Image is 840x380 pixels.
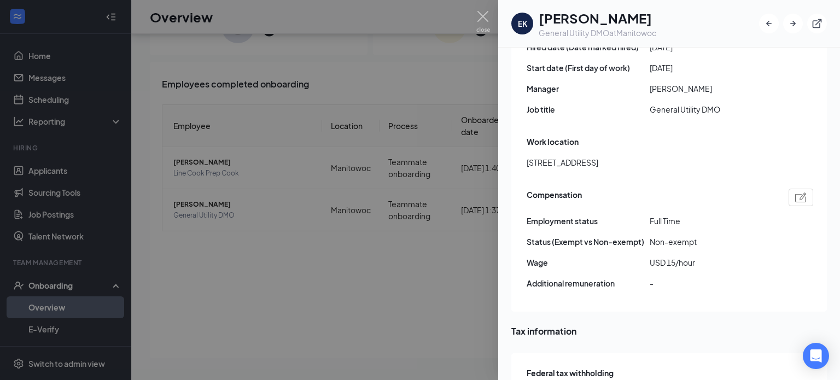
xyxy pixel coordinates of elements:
[527,367,614,379] span: Federal tax withholding
[527,215,650,227] span: Employment status
[511,324,827,338] span: Tax information
[759,14,779,33] button: ArrowLeftNew
[527,256,650,268] span: Wage
[650,215,773,227] span: Full Time
[650,83,773,95] span: [PERSON_NAME]
[527,103,650,115] span: Job title
[787,18,798,29] svg: ArrowRight
[783,14,803,33] button: ArrowRight
[803,343,829,369] div: Open Intercom Messenger
[527,41,650,53] span: Hired date (Date marked hired)
[650,41,773,53] span: [DATE]
[812,18,822,29] svg: ExternalLink
[650,103,773,115] span: General Utility DMO
[527,83,650,95] span: Manager
[650,277,773,289] span: -
[527,277,650,289] span: Additional remuneration
[539,27,656,38] div: General Utility DMO at Manitowoc
[527,189,582,206] span: Compensation
[527,236,650,248] span: Status (Exempt vs Non-exempt)
[650,236,773,248] span: Non-exempt
[539,9,656,27] h1: [PERSON_NAME]
[527,156,598,168] span: [STREET_ADDRESS]
[650,62,773,74] span: [DATE]
[807,14,827,33] button: ExternalLink
[650,256,773,268] span: USD 15/hour
[518,18,527,29] div: EK
[527,136,579,148] span: Work location
[527,62,650,74] span: Start date (First day of work)
[763,18,774,29] svg: ArrowLeftNew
